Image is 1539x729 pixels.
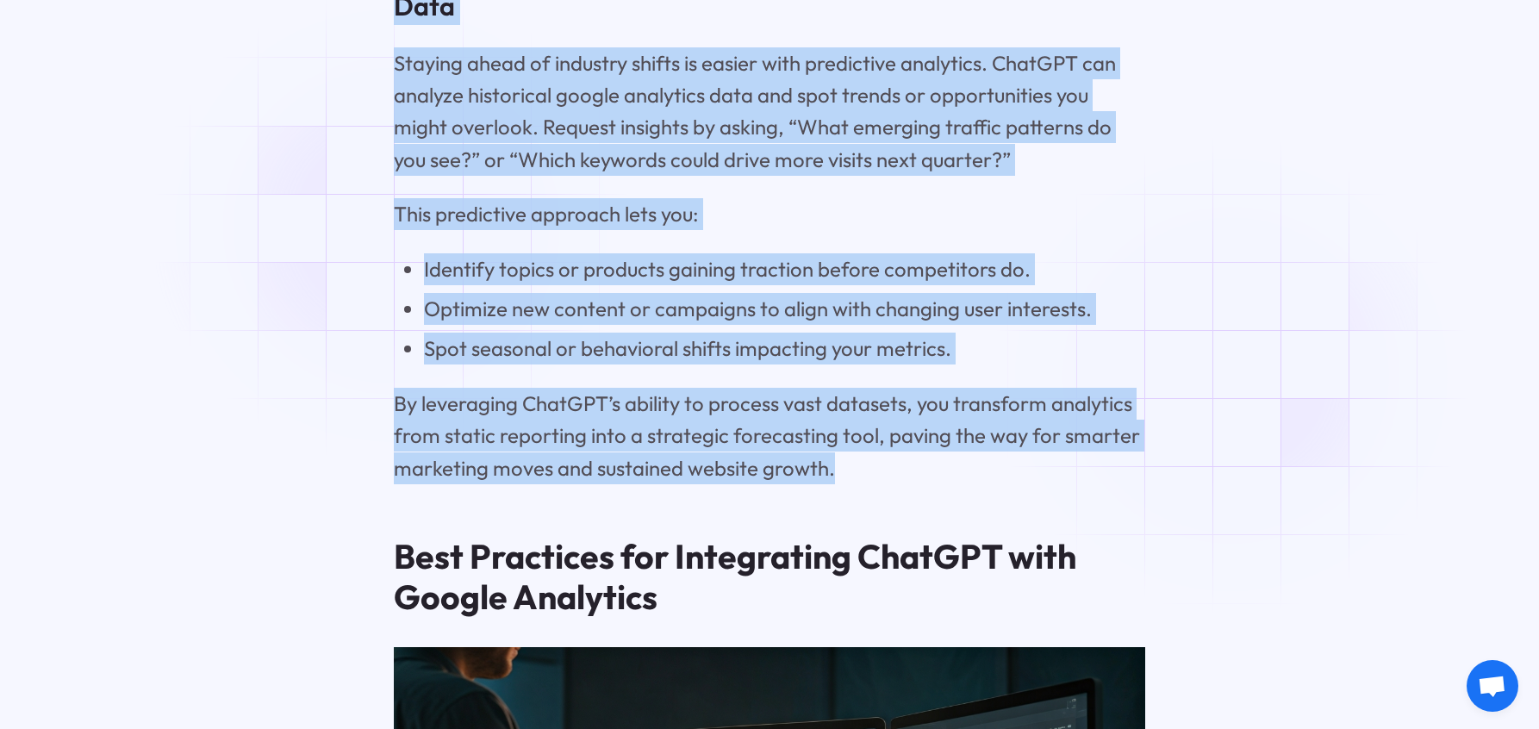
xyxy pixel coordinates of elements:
h2: Best Practices for Integrating ChatGPT with Google Analytics [394,537,1145,617]
li: Spot seasonal or behavioral shifts impacting your metrics. [424,333,1145,364]
li: Optimize new content or campaigns to align with changing user interests. [424,293,1145,325]
li: Identify topics or products gaining traction before competitors do. [424,253,1145,285]
p: Staying ahead of industry shifts is easier with predictive analytics. ChatGPT can analyze histori... [394,47,1145,177]
p: This predictive approach lets you: [394,198,1145,230]
p: By leveraging ChatGPT’s ability to process vast datasets, you transform analytics from static rep... [394,388,1145,484]
div: Open chat [1467,660,1518,712]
